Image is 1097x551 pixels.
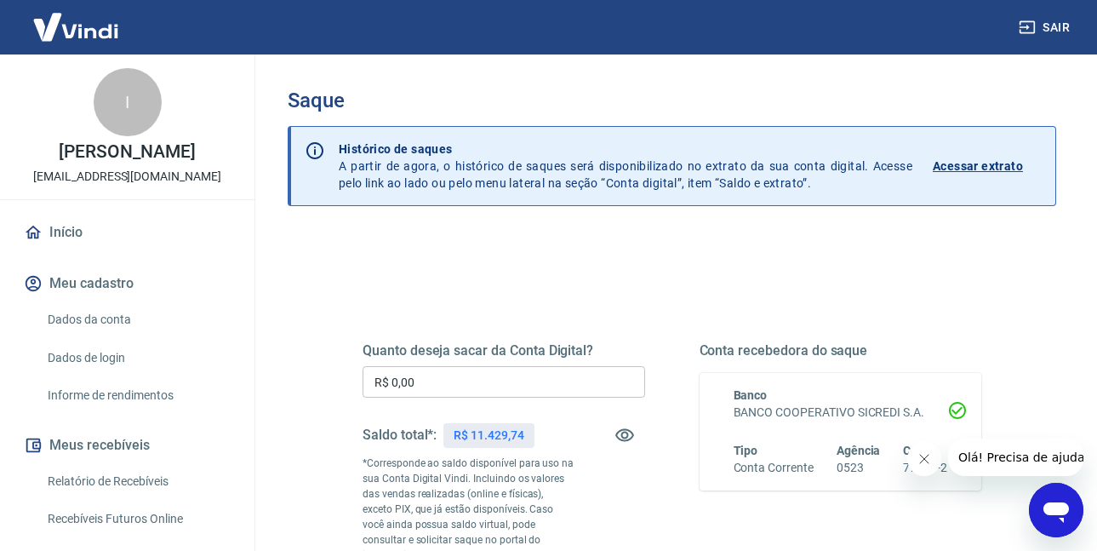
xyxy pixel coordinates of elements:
[94,68,162,136] div: I
[41,502,234,537] a: Recebíveis Futuros Online
[1015,12,1077,43] button: Sair
[948,439,1083,476] iframe: Mensagem da empresa
[363,427,437,444] h5: Saldo total*:
[41,302,234,337] a: Dados da conta
[837,444,881,457] span: Agência
[41,378,234,413] a: Informe de rendimentos
[59,143,195,161] p: [PERSON_NAME]
[734,459,814,477] h6: Conta Corrente
[41,341,234,376] a: Dados de login
[1029,483,1083,537] iframe: Botão para abrir a janela de mensagens
[454,427,523,445] p: R$ 11.429,74
[339,141,912,192] p: A partir de agora, o histórico de saques será disponibilizado no extrato da sua conta digital. Ac...
[33,168,221,186] p: [EMAIL_ADDRESS][DOMAIN_NAME]
[20,265,234,302] button: Meu cadastro
[907,442,941,476] iframe: Fechar mensagem
[734,404,948,422] h6: BANCO COOPERATIVO SICREDI S.A.
[20,1,131,53] img: Vindi
[903,444,935,457] span: Conta
[339,141,912,158] p: Histórico de saques
[837,459,881,477] h6: 0523
[700,342,982,359] h5: Conta recebedora do saque
[363,342,645,359] h5: Quanto deseja sacar da Conta Digital?
[933,141,1042,192] a: Acessar extrato
[288,89,1056,112] h3: Saque
[41,464,234,499] a: Relatório de Recebíveis
[10,12,143,26] span: Olá! Precisa de ajuda?
[734,388,768,402] span: Banco
[903,459,947,477] h6: 77896-2
[734,444,758,457] span: Tipo
[20,214,234,251] a: Início
[933,158,1023,175] p: Acessar extrato
[20,427,234,464] button: Meus recebíveis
